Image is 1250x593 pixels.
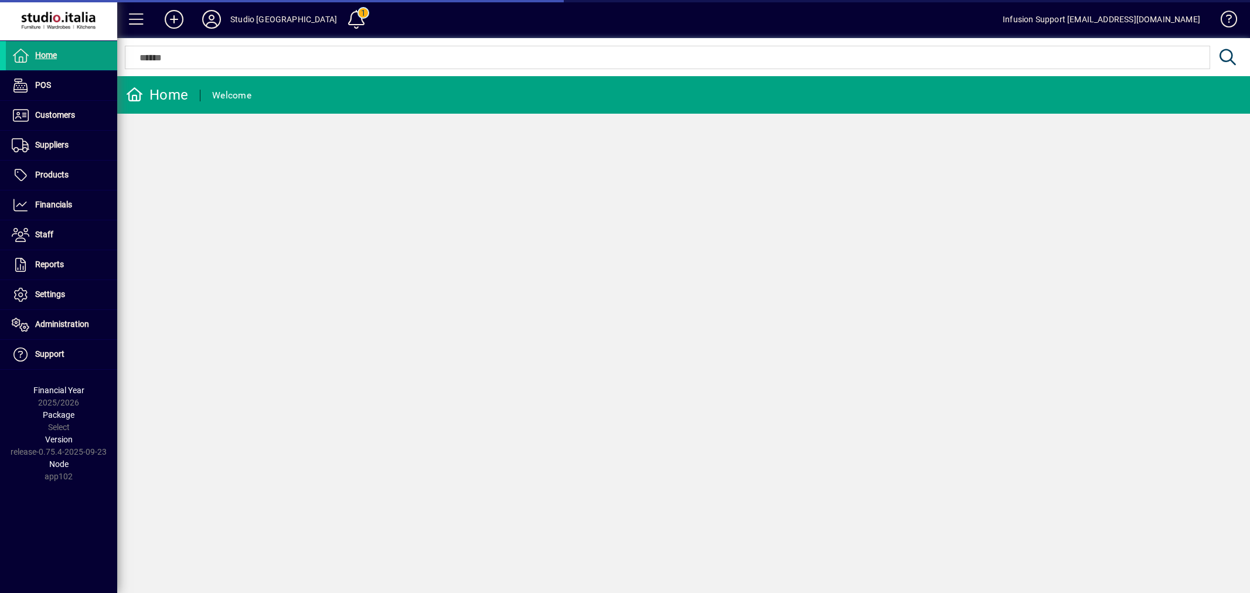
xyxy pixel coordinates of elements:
span: Suppliers [35,140,69,149]
span: Products [35,170,69,179]
a: Financials [6,190,117,220]
a: POS [6,71,117,100]
a: Products [6,161,117,190]
a: Support [6,340,117,369]
div: Home [126,86,188,104]
button: Profile [193,9,230,30]
div: Welcome [212,86,251,105]
span: Support [35,349,64,359]
button: Add [155,9,193,30]
a: Administration [6,310,117,339]
div: Studio [GEOGRAPHIC_DATA] [230,10,337,29]
a: Reports [6,250,117,280]
span: Financial Year [33,386,84,395]
a: Suppliers [6,131,117,160]
a: Settings [6,280,117,309]
span: Settings [35,289,65,299]
span: Home [35,50,57,60]
span: Package [43,410,74,420]
span: Reports [35,260,64,269]
div: Infusion Support [EMAIL_ADDRESS][DOMAIN_NAME] [1003,10,1200,29]
a: Staff [6,220,117,250]
span: POS [35,80,51,90]
span: Version [45,435,73,444]
span: Node [49,459,69,469]
a: Customers [6,101,117,130]
span: Staff [35,230,53,239]
span: Financials [35,200,72,209]
a: Knowledge Base [1212,2,1235,40]
span: Customers [35,110,75,120]
span: Administration [35,319,89,329]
